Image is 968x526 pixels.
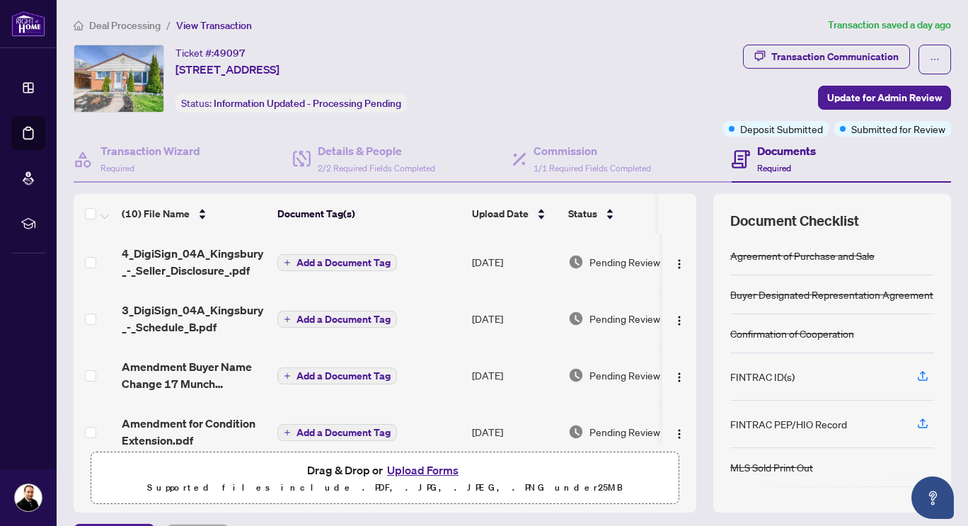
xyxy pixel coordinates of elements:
span: Amendment for Condition Extension.pdf [122,415,266,449]
div: Agreement of Purchase and Sale [730,248,875,263]
img: Document Status [568,367,584,383]
button: Logo [668,307,691,330]
span: Add a Document Tag [296,258,391,268]
span: 1/1 Required Fields Completed [534,163,651,173]
td: [DATE] [466,234,563,290]
span: Add a Document Tag [296,371,391,381]
span: plus [284,372,291,379]
p: Supported files include .PDF, .JPG, .JPEG, .PNG under 25 MB [100,479,670,496]
img: Profile Icon [15,484,42,511]
div: Status: [175,93,407,113]
button: Update for Admin Review [818,86,951,110]
td: [DATE] [466,404,563,460]
span: Pending Review [589,254,660,270]
button: Logo [668,421,691,443]
span: 49097 [214,47,246,59]
span: Pending Review [589,424,660,440]
span: Add a Document Tag [296,428,391,438]
button: Upload Forms [383,461,463,479]
img: Logo [674,428,685,440]
span: 2/2 Required Fields Completed [318,163,435,173]
img: IMG-40722050_1.jpg [74,45,163,112]
img: Logo [674,372,685,383]
span: View Transaction [176,19,252,32]
span: Add a Document Tag [296,314,391,324]
td: [DATE] [466,290,563,347]
span: Required [757,163,791,173]
th: Upload Date [466,194,563,234]
button: Add a Document Tag [277,423,397,442]
span: Deal Processing [89,19,161,32]
span: [STREET_ADDRESS] [175,61,280,78]
button: Add a Document Tag [277,311,397,328]
span: 3_DigiSign_04A_Kingsbury_-_Schedule_B.pdf [122,302,266,336]
div: FINTRAC ID(s) [730,369,795,384]
button: Add a Document Tag [277,253,397,272]
span: Amendment Buyer Name Change 17 Munch Ave_[DATE] 16_16_31.pdf [122,358,266,392]
span: Submitted for Review [851,121,945,137]
button: Transaction Communication [743,45,910,69]
div: Transaction Communication [771,45,899,68]
img: Document Status [568,254,584,270]
span: (10) File Name [122,206,190,222]
th: (10) File Name [116,194,272,234]
span: plus [284,429,291,436]
img: Document Status [568,311,584,326]
span: Drag & Drop orUpload FormsSupported files include .PDF, .JPG, .JPEG, .PNG under25MB [91,452,679,505]
span: Information Updated - Processing Pending [214,97,401,110]
div: MLS Sold Print Out [730,459,813,475]
td: [DATE] [466,347,563,404]
button: Logo [668,364,691,387]
span: Drag & Drop or [307,461,463,479]
button: Open asap [911,476,954,519]
span: plus [284,316,291,323]
button: Logo [668,251,691,273]
div: FINTRAC PEP/HIO Record [730,416,847,432]
span: ellipsis [930,55,940,64]
button: Add a Document Tag [277,424,397,441]
img: Logo [674,258,685,270]
button: Add a Document Tag [277,367,397,385]
img: Logo [674,315,685,326]
div: Buyer Designated Representation Agreement [730,287,933,302]
li: / [166,17,171,33]
article: Transaction saved a day ago [828,17,951,33]
h4: Commission [534,142,651,159]
img: Document Status [568,424,584,440]
h4: Documents [757,142,816,159]
div: Confirmation of Cooperation [730,326,854,341]
span: 4_DigiSign_04A_Kingsbury_-_Seller_Disclosure_.pdf [122,245,266,279]
button: Add a Document Tag [277,367,397,384]
th: Status [563,194,683,234]
h4: Transaction Wizard [100,142,200,159]
span: Pending Review [589,311,660,326]
span: Document Checklist [730,211,859,231]
div: Ticket #: [175,45,246,61]
span: Upload Date [472,206,529,222]
span: Required [100,163,134,173]
span: Status [568,206,597,222]
img: logo [11,11,45,37]
th: Document Tag(s) [272,194,466,234]
span: Deposit Submitted [740,121,823,137]
span: plus [284,259,291,266]
h4: Details & People [318,142,435,159]
button: Add a Document Tag [277,254,397,271]
button: Add a Document Tag [277,310,397,328]
span: Pending Review [589,367,660,383]
span: home [74,21,83,30]
span: Update for Admin Review [827,86,942,109]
